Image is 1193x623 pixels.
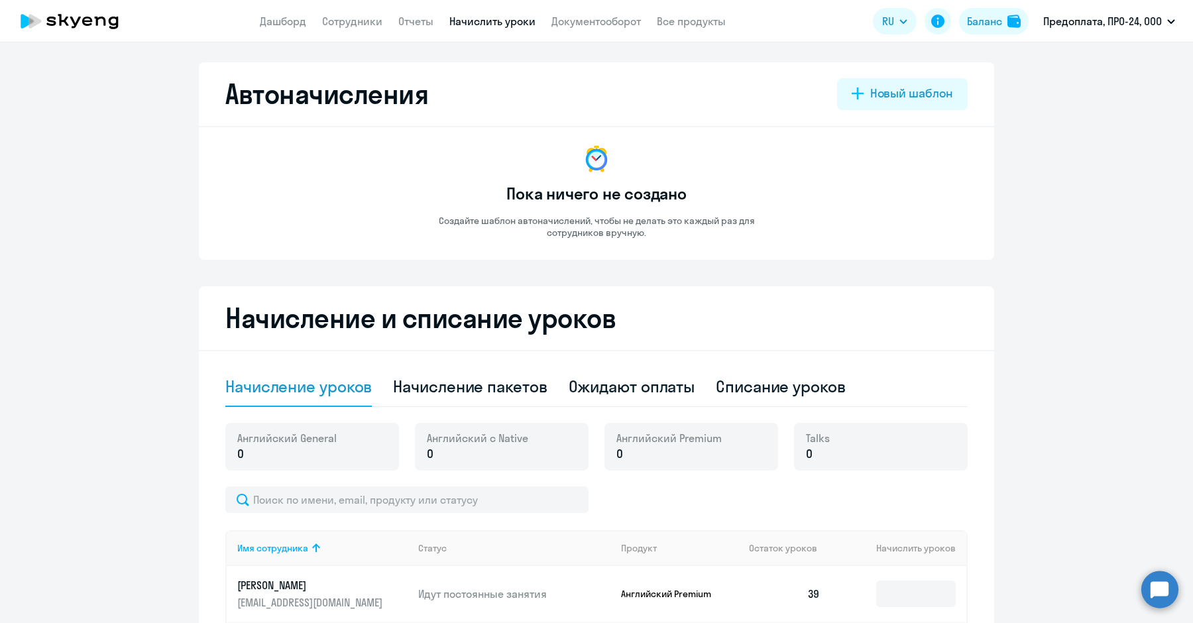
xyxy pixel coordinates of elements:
[959,8,1029,34] button: Балансbalance
[237,542,308,554] div: Имя сотрудника
[967,13,1002,29] div: Баланс
[1037,5,1182,37] button: Предоплата, ПРО-24, ООО
[418,542,610,554] div: Статус
[657,15,726,28] a: Все продукты
[418,587,610,601] p: Идут постоянные занятия
[870,85,953,102] div: Новый шаблон
[806,431,830,445] span: Talks
[738,566,831,622] td: 39
[322,15,382,28] a: Сотрудники
[621,588,720,600] p: Английский Premium
[749,542,831,554] div: Остаток уроков
[749,542,817,554] span: Остаток уроков
[260,15,306,28] a: Дашборд
[569,376,695,397] div: Ожидают оплаты
[418,542,447,554] div: Статус
[882,13,894,29] span: RU
[398,15,433,28] a: Отчеты
[237,431,337,445] span: Английский General
[411,215,782,239] p: Создайте шаблон автоначислений, чтобы не делать это каждый раз для сотрудников вручную.
[616,431,722,445] span: Английский Premium
[621,542,657,554] div: Продукт
[1043,13,1162,29] p: Предоплата, ПРО-24, ООО
[449,15,536,28] a: Начислить уроки
[1007,15,1021,28] img: balance
[225,78,428,110] h2: Автоначисления
[427,431,528,445] span: Английский с Native
[237,445,244,463] span: 0
[806,445,813,463] span: 0
[506,183,687,204] h3: Пока ничего не создано
[873,8,917,34] button: RU
[237,578,386,593] p: [PERSON_NAME]
[225,376,372,397] div: Начисление уроков
[616,445,623,463] span: 0
[837,78,968,110] button: Новый шаблон
[237,542,408,554] div: Имя сотрудника
[237,578,408,610] a: [PERSON_NAME][EMAIL_ADDRESS][DOMAIN_NAME]
[237,595,386,610] p: [EMAIL_ADDRESS][DOMAIN_NAME]
[427,445,433,463] span: 0
[225,302,968,334] h2: Начисление и списание уроков
[225,486,589,513] input: Поиск по имени, email, продукту или статусу
[551,15,641,28] a: Документооборот
[393,376,547,397] div: Начисление пакетов
[831,530,966,566] th: Начислить уроков
[621,542,739,554] div: Продукт
[581,143,612,175] img: no-data
[716,376,846,397] div: Списание уроков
